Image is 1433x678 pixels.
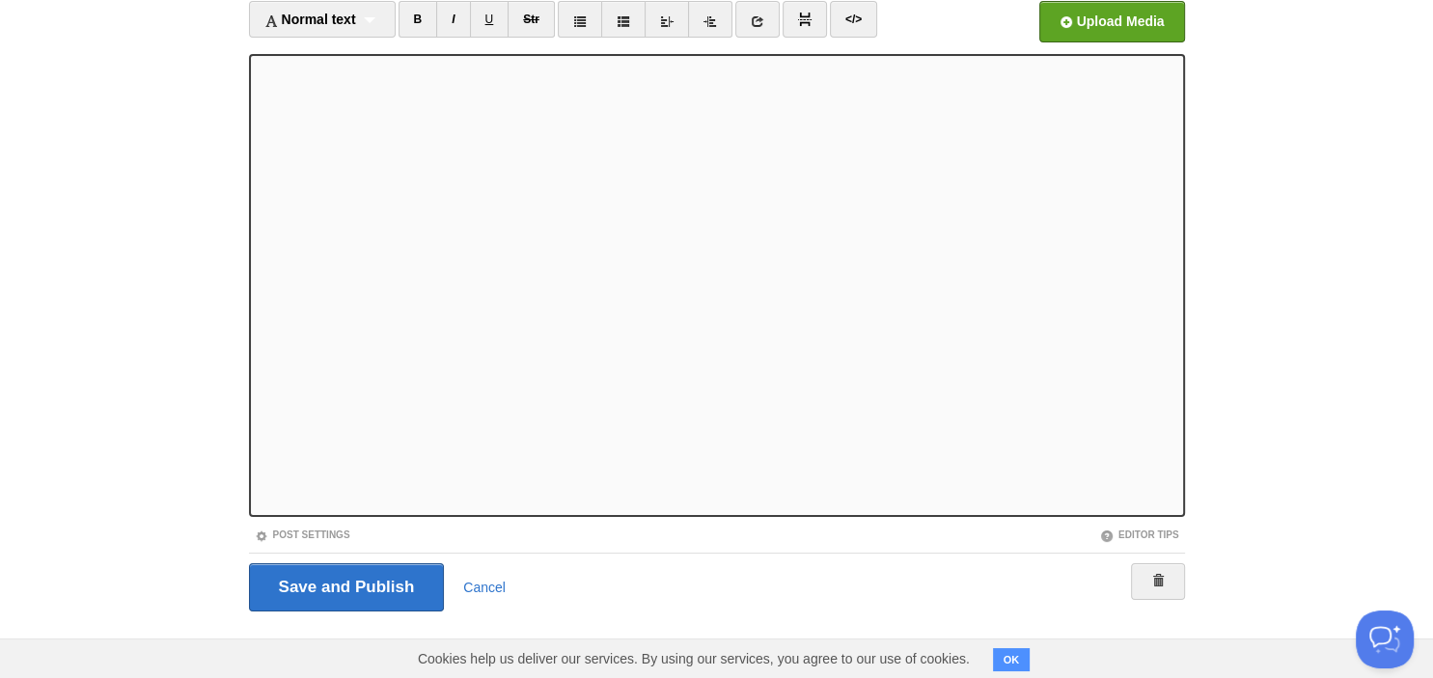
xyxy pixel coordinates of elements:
a: B [399,1,438,38]
a: U [470,1,510,38]
a: I [436,1,470,38]
a: </> [830,1,877,38]
img: pagebreak-icon.png [798,13,812,26]
a: Str [508,1,555,38]
button: OK [993,648,1031,671]
span: Cookies help us deliver our services. By using our services, you agree to our use of cookies. [399,639,989,678]
a: Post Settings [255,529,350,540]
iframe: Help Scout Beacon - Open [1356,610,1414,668]
span: Normal text [264,12,356,27]
a: Cancel [463,580,506,595]
del: Str [523,13,539,26]
input: Save and Publish [249,563,445,611]
a: Editor Tips [1100,529,1179,540]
